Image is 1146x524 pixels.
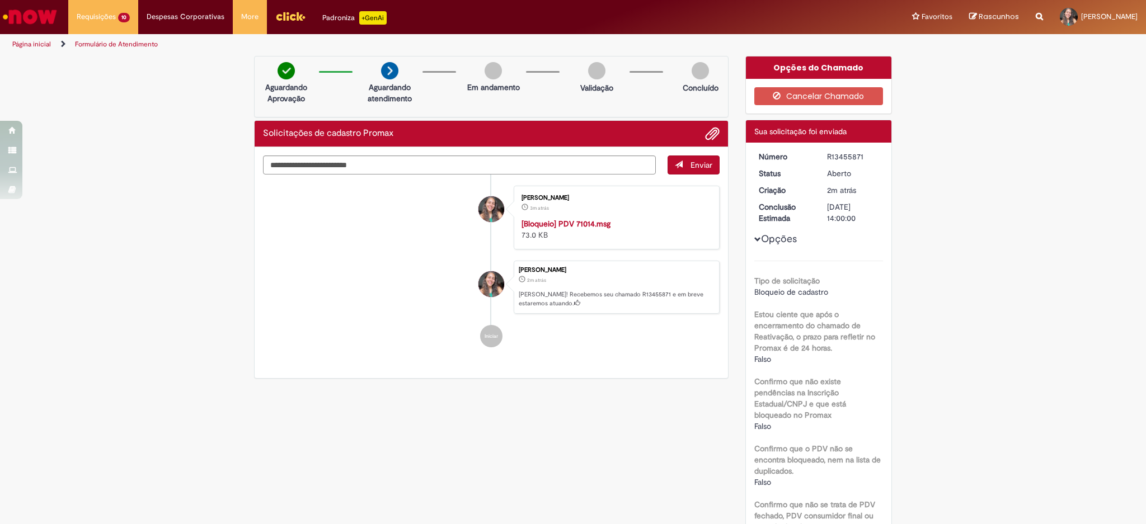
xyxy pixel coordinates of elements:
p: Aguardando Aprovação [259,82,313,104]
button: Adicionar anexos [705,126,720,141]
h2: Solicitações de cadastro Promax Histórico de tíquete [263,129,393,139]
span: Sua solicitação foi enviada [754,126,847,136]
img: arrow-next.png [381,62,398,79]
li: Bruna Castriani Ferreira Dos Santos [263,261,720,314]
img: ServiceNow [1,6,59,28]
p: Concluído [683,82,718,93]
span: 3m atrás [530,205,549,211]
p: +GenAi [359,11,387,25]
span: Despesas Corporativas [147,11,224,22]
span: More [241,11,259,22]
div: 28/08/2025 08:49:35 [827,185,879,196]
div: Padroniza [322,11,387,25]
a: Rascunhos [969,12,1019,22]
img: click_logo_yellow_360x200.png [275,8,306,25]
span: Falso [754,421,771,431]
div: [DATE] 14:00:00 [827,201,879,224]
textarea: Digite sua mensagem aqui... [263,155,656,174]
p: [PERSON_NAME]! Recebemos seu chamado R13455871 e em breve estaremos atuando. [519,290,713,308]
div: R13455871 [827,151,879,162]
span: Enviar [691,160,712,170]
div: Bruna Castriani Ferreira Dos Santos [478,196,504,222]
span: Bloqueio de cadastro [754,287,828,297]
ul: Histórico de tíquete [263,174,720,359]
dt: Conclusão Estimada [750,201,819,224]
span: Falso [754,354,771,364]
ul: Trilhas de página [8,34,755,55]
a: [Bloqueio] PDV 71014.msg [522,219,610,229]
img: img-circle-grey.png [692,62,709,79]
time: 28/08/2025 08:49:16 [530,205,549,211]
p: Em andamento [467,82,520,93]
span: [PERSON_NAME] [1081,12,1138,21]
div: [PERSON_NAME] [522,195,708,201]
a: Formulário de Atendimento [75,40,158,49]
img: check-circle-green.png [278,62,295,79]
p: Aguardando atendimento [363,82,417,104]
div: [PERSON_NAME] [519,267,713,273]
dt: Criação [750,185,819,196]
div: 73.0 KB [522,218,708,240]
img: img-circle-grey.png [588,62,605,79]
time: 28/08/2025 08:49:35 [527,277,546,284]
b: Tipo de solicitação [754,276,820,286]
dt: Status [750,168,819,179]
span: 2m atrás [527,277,546,284]
time: 28/08/2025 08:49:35 [827,185,856,195]
img: img-circle-grey.png [485,62,502,79]
span: 2m atrás [827,185,856,195]
span: Falso [754,477,771,487]
dt: Número [750,151,819,162]
button: Enviar [668,155,720,174]
a: Página inicial [12,40,51,49]
b: Confirmo que não existe pendências na Inscrição Estadual/CNPJ e que está bloqueado no Promax [754,376,846,420]
button: Cancelar Chamado [754,87,884,105]
div: Bruna Castriani Ferreira Dos Santos [478,271,504,297]
b: Confirmo que o PDV não se encontra bloqueado, nem na lista de duplicados. [754,443,881,476]
span: Requisições [77,11,116,22]
div: Aberto [827,168,879,179]
span: Favoritos [922,11,952,22]
b: Estou ciente que após o encerramento do chamado de Reativação, o prazo para refletir no Promax é ... [754,309,875,353]
p: Validação [580,82,613,93]
span: 10 [118,13,130,22]
span: Rascunhos [979,11,1019,22]
div: Opções do Chamado [746,56,892,79]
